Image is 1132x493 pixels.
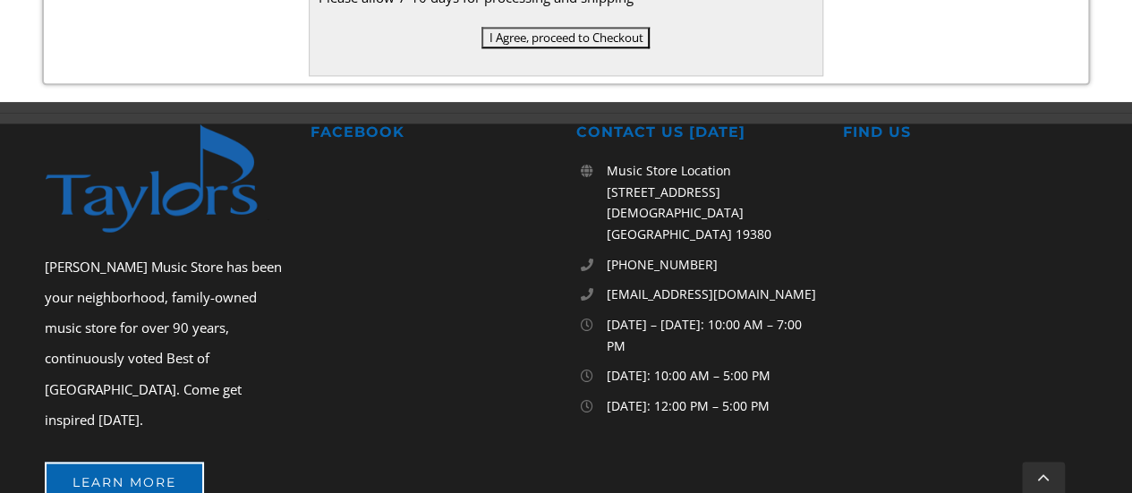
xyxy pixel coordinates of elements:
span: [PERSON_NAME] Music Store has been your neighborhood, family-owned music store for over 90 years,... [45,258,282,428]
p: [DATE] – [DATE]: 10:00 AM – 7:00 PM [607,314,821,357]
p: Music Store Location [STREET_ADDRESS][DEMOGRAPHIC_DATA] [GEOGRAPHIC_DATA] 19380 [607,160,821,245]
a: [PHONE_NUMBER] [607,254,821,276]
p: [DATE]: 12:00 PM – 5:00 PM [607,395,821,417]
input: I Agree, proceed to Checkout [481,27,650,48]
span: [EMAIL_ADDRESS][DOMAIN_NAME] [607,285,816,302]
span: Learn More [72,475,176,490]
h2: FACEBOOK [311,123,556,142]
p: [DATE]: 10:00 AM – 5:00 PM [607,365,821,387]
h2: CONTACT US [DATE] [576,123,821,142]
a: [EMAIL_ADDRESS][DOMAIN_NAME] [607,284,821,305]
h2: FIND US [842,123,1087,142]
img: footer-logo [45,123,290,234]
